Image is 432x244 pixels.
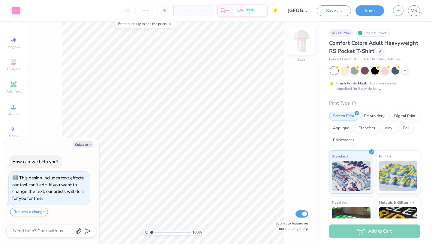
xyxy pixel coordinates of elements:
input: Untitled Design [283,5,312,17]
div: Foil [399,124,413,133]
div: This color can be expedited for 5 day delivery. [336,81,410,91]
div: Embroidery [360,112,388,121]
div: # 508179A [329,29,353,37]
span: Greek [9,133,18,138]
div: Transfers [355,124,379,133]
strong: Fresh Prints Flash: [336,81,368,86]
img: Standard [332,161,370,191]
div: Digital Print [390,112,419,121]
span: Upload [7,111,19,116]
div: Screen Print [329,112,358,121]
span: N/A [236,8,244,14]
img: Neon Ink [332,207,370,237]
div: Vinyl [381,124,397,133]
span: VS [411,7,417,14]
img: Back [289,29,313,53]
img: Metallic & Glitter Ink [379,207,418,237]
button: Request a change [10,208,48,216]
div: Applique [329,124,353,133]
span: Puff Ink [379,153,391,159]
button: Save [355,5,384,16]
input: – – [134,5,158,16]
div: How can we help you? [12,159,58,165]
div: Print Type [329,100,420,107]
div: Back [297,57,305,62]
div: Original Proof [356,29,390,37]
span: Image AI [7,44,21,49]
span: Standard [332,153,348,159]
span: Neon Ink [332,199,346,206]
span: Comfort Colors [329,57,351,62]
span: Add Text [6,89,21,94]
span: – – [196,8,208,14]
a: VS [408,5,420,16]
div: This design includes text effects our tool can't edit. If you want to change the text, our artist... [12,175,84,201]
img: Puff Ink [379,161,418,191]
span: # 6030CC [354,57,369,62]
div: Rhinestones [329,136,358,145]
button: Collapse [73,141,93,148]
span: – – [177,8,189,14]
span: Comfort Colors Adult Heavyweight RS Pocket T-Shirt [329,39,418,55]
span: Designs [7,67,20,72]
span: FREE [247,8,253,13]
div: Enter quantity to see the price. [115,20,176,28]
span: Minimum Order: 24 + [372,57,402,62]
button: Save as [317,5,351,16]
span: Metallic & Glitter Ink [379,199,414,206]
span: 100 % [192,230,202,235]
label: Submit to feature on our public gallery. [272,221,308,231]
